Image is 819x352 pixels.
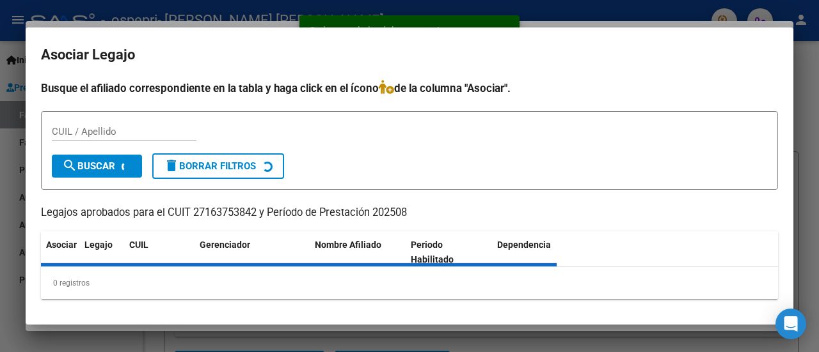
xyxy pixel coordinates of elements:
span: Gerenciador [200,240,250,250]
div: 0 registros [41,267,778,299]
span: Periodo Habilitado [411,240,454,264]
span: Nombre Afiliado [315,240,381,250]
p: Legajos aprobados para el CUIT 27163753842 y Período de Prestación 202508 [41,205,778,221]
datatable-header-cell: Gerenciador [195,231,310,273]
span: CUIL [129,240,148,250]
span: Borrar Filtros [164,160,256,172]
h4: Busque el afiliado correspondiente en la tabla y haga click en el ícono de la columna "Asociar". [41,80,778,96]
datatable-header-cell: Nombre Afiliado [310,231,406,273]
span: Buscar [62,160,115,172]
button: Borrar Filtros [152,153,284,179]
span: Asociar [46,240,77,250]
datatable-header-cell: Dependencia [492,231,588,273]
h2: Asociar Legajo [41,43,778,67]
datatable-header-cell: Periodo Habilitado [406,231,492,273]
button: Buscar [52,155,142,178]
mat-icon: delete [164,158,179,173]
span: Dependencia [497,240,551,250]
datatable-header-cell: Asociar [41,231,79,273]
span: Legajo [84,240,113,250]
mat-icon: search [62,158,77,173]
div: Open Intercom Messenger [775,309,806,339]
datatable-header-cell: CUIL [124,231,195,273]
datatable-header-cell: Legajo [79,231,124,273]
